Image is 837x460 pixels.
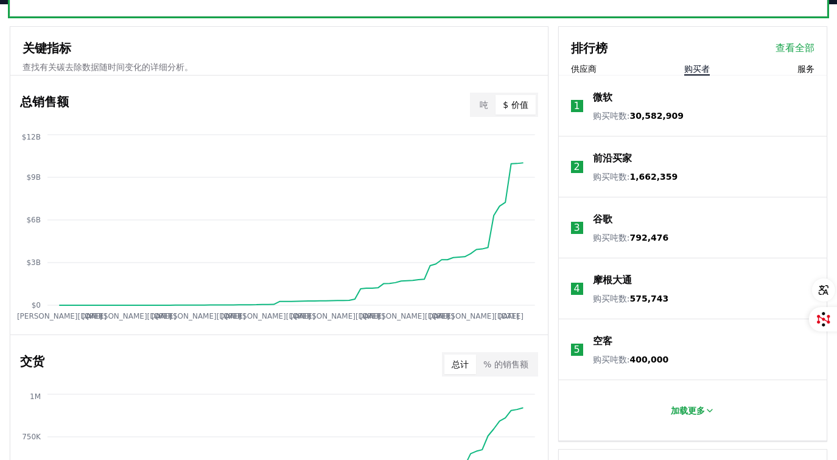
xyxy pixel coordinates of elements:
[156,312,241,320] tspan: [PERSON_NAME][DATE]
[593,91,612,103] font: 微软
[627,111,630,121] font: :
[629,172,678,182] font: 1,662,359
[86,312,172,320] tspan: [PERSON_NAME][DATE]
[23,62,193,72] font: 查找有关碳去除数据随时间变化的详细分析。
[593,152,632,164] font: 前沿买家
[434,312,519,320] tspan: [PERSON_NAME][DATE]
[364,312,449,320] tspan: [PERSON_NAME][DATE]
[593,273,632,288] a: 摩根大通
[574,283,580,294] font: 4
[593,172,627,182] font: 购买吨数
[593,335,612,347] font: 空客
[295,312,380,320] tspan: [PERSON_NAME][DATE]
[574,344,580,355] font: 5
[593,212,612,227] a: 谷歌
[225,312,310,320] tspan: [PERSON_NAME][DATE]
[360,312,385,320] tspan: [DATE]
[22,133,41,141] tspan: $12B
[20,354,44,369] font: 交货
[574,161,580,172] font: 2
[499,312,524,320] tspan: [DATE]
[661,398,724,423] button: 加载更多
[627,294,630,303] font: :
[593,274,632,286] font: 摩根大通
[32,301,41,310] tspan: $0
[627,355,630,364] font: :
[30,392,41,401] tspan: 1M
[483,359,528,369] font: % 的销售额
[152,312,177,320] tspan: [DATE]
[684,64,710,74] font: 购买者
[571,64,597,74] font: 供应商
[629,294,668,303] font: 575,743
[627,233,630,242] font: :
[574,100,580,111] font: 1
[776,41,814,55] a: 查看全部
[627,172,630,182] font: :
[82,312,107,320] tspan: [DATE]
[17,312,102,320] tspan: [PERSON_NAME][DATE]
[26,173,40,182] tspan: $9B
[593,233,627,242] font: 购买吨数
[593,111,627,121] font: 购买吨数
[26,216,40,224] tspan: $6B
[26,258,40,267] tspan: $3B
[593,334,612,349] a: 空客
[290,312,315,320] tspan: [DATE]
[480,100,488,110] font: 吨
[593,355,627,364] font: 购买吨数
[629,233,668,242] font: 792,476
[23,41,71,55] font: 关键指标
[797,64,814,74] font: 服务
[503,100,528,110] font: $ 价值
[22,433,41,441] tspan: 750K
[452,359,469,369] font: 总计
[574,222,580,233] font: 3
[429,312,454,320] tspan: [DATE]
[571,41,608,55] font: 排行榜
[629,355,668,364] font: 400,000
[671,406,705,416] font: 加载更多
[593,294,627,303] font: 购买吨数
[593,213,612,225] font: 谷歌
[221,312,246,320] tspan: [DATE]
[20,94,69,109] font: 总销售额
[593,90,612,105] a: 微软
[593,151,632,166] a: 前沿买家
[629,111,684,121] font: 30,582,909
[776,42,814,54] font: 查看全部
